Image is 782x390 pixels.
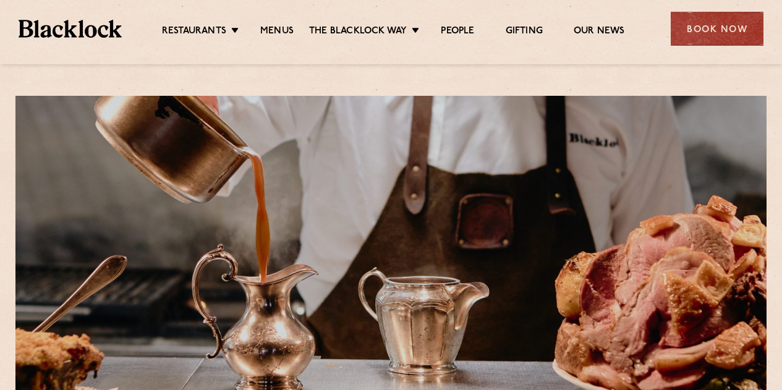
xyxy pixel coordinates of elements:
a: The Blacklock Way [309,25,407,39]
a: Gifting [506,25,543,39]
img: BL_Textured_Logo-footer-cropped.svg [19,20,122,37]
a: Restaurants [162,25,226,39]
a: People [441,25,474,39]
div: Book Now [671,12,763,46]
a: Our News [574,25,625,39]
a: Menus [260,25,294,39]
